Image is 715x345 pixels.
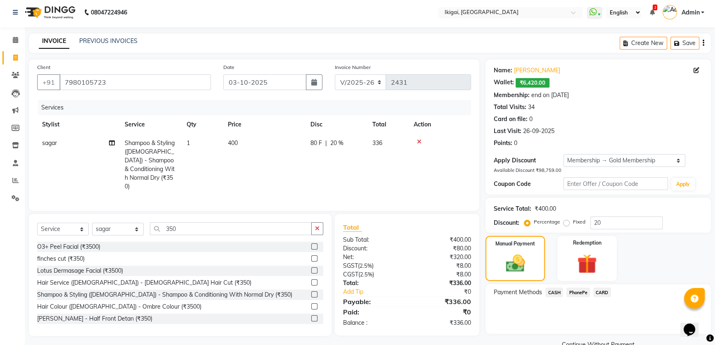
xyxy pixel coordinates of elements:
div: Net: [337,253,407,262]
div: 34 [528,103,535,112]
div: ₹0 [407,307,477,317]
div: Membership: [494,91,530,100]
th: Action [409,115,471,134]
span: Shampoo & Styling ([DEMOGRAPHIC_DATA]) - Shampoo & Conditioning With Normal Dry (₹350) [125,139,175,190]
img: Admin [663,5,677,19]
img: logo [21,1,78,24]
div: ₹8.00 [407,262,477,270]
span: 2.5% [360,262,372,269]
span: Total [343,223,362,232]
div: Wallet: [494,78,514,88]
div: 0 [529,115,533,124]
div: ₹320.00 [407,253,477,262]
th: Qty [182,115,223,134]
div: Card on file: [494,115,528,124]
div: ( ) [337,270,407,279]
div: O3+ Peel Facial (₹3500) [37,243,100,251]
div: Hair Service ([DEMOGRAPHIC_DATA]) - [DEMOGRAPHIC_DATA] Hair Cut (₹350) [37,278,251,287]
div: Coupon Code [494,180,563,188]
div: ₹336.00 [407,297,477,307]
label: Fixed [573,218,585,226]
span: | [325,139,327,148]
div: ₹400.00 [407,236,477,244]
div: Sub Total: [337,236,407,244]
span: CARD [593,288,611,297]
a: 2 [649,9,654,16]
button: Save [670,37,699,50]
div: 26-09-2025 [523,127,554,136]
span: 80 F [310,139,322,148]
div: ( ) [337,262,407,270]
th: Price [223,115,305,134]
div: finches cut (₹350) [37,255,85,263]
th: Stylist [37,115,120,134]
input: Search or Scan [150,222,312,235]
div: Total: [337,279,407,288]
span: 336 [372,139,382,147]
span: CGST [343,271,358,278]
label: Date [223,64,234,71]
div: Total Visits: [494,103,526,112]
div: Payable: [337,297,407,307]
a: PREVIOUS INVOICES [79,37,137,45]
th: Total [367,115,409,134]
input: Search by Name/Mobile/Email/Code [59,74,211,90]
div: Balance : [337,319,407,327]
label: Redemption [573,239,601,247]
button: Create New [620,37,667,50]
button: Apply [671,178,695,190]
img: _cash.svg [500,252,531,274]
div: ₹80.00 [407,244,477,253]
b: 08047224946 [91,1,127,24]
div: Services [38,100,477,115]
div: end on [DATE] [531,91,569,100]
div: Shampoo & Styling ([DEMOGRAPHIC_DATA]) - Shampoo & Conditioning With Normal Dry (₹350) [37,290,292,299]
label: Percentage [534,218,560,226]
div: Available Discount ₹98,759.00 [494,167,703,174]
div: Points: [494,139,512,148]
div: Service Total: [494,205,531,213]
div: Discount: [337,244,407,253]
input: Enter Offer / Coupon Code [563,177,668,190]
a: INVOICE [39,34,69,49]
span: ₹6,420.00 [516,78,549,88]
div: Hair Colour ([DEMOGRAPHIC_DATA]) - Ombre Colour (₹3500) [37,302,201,311]
div: ₹336.00 [407,279,477,288]
span: CASH [545,288,563,297]
div: 0 [514,139,517,148]
div: ₹400.00 [535,205,556,213]
span: 20 % [330,139,343,148]
div: ₹0 [419,288,477,296]
div: ₹336.00 [407,319,477,327]
span: PhonePe [566,288,590,297]
button: +91 [37,74,60,90]
div: Lotus Dermasage Facial (₹3500) [37,266,123,275]
div: Last Visit: [494,127,521,136]
div: ₹8.00 [407,270,477,279]
div: Paid: [337,307,407,317]
a: Add Tip [337,288,419,296]
div: Name: [494,66,512,75]
th: Disc [305,115,367,134]
div: [PERSON_NAME] - Half Front Detan (₹350) [37,314,152,323]
span: sagar [42,139,57,147]
label: Invoice Number [335,64,371,71]
span: 2 [653,5,657,10]
th: Service [120,115,182,134]
span: 1 [187,139,190,147]
label: Manual Payment [495,240,535,247]
span: SGST [343,262,358,269]
img: _gift.svg [571,252,603,276]
iframe: chat widget [680,312,707,337]
div: Apply Discount [494,156,563,165]
span: 400 [228,139,238,147]
div: Discount: [494,219,519,227]
span: 2.5% [360,271,372,278]
a: [PERSON_NAME] [514,66,560,75]
span: Admin [681,8,699,17]
span: Payment Methods [494,288,542,297]
label: Client [37,64,50,71]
